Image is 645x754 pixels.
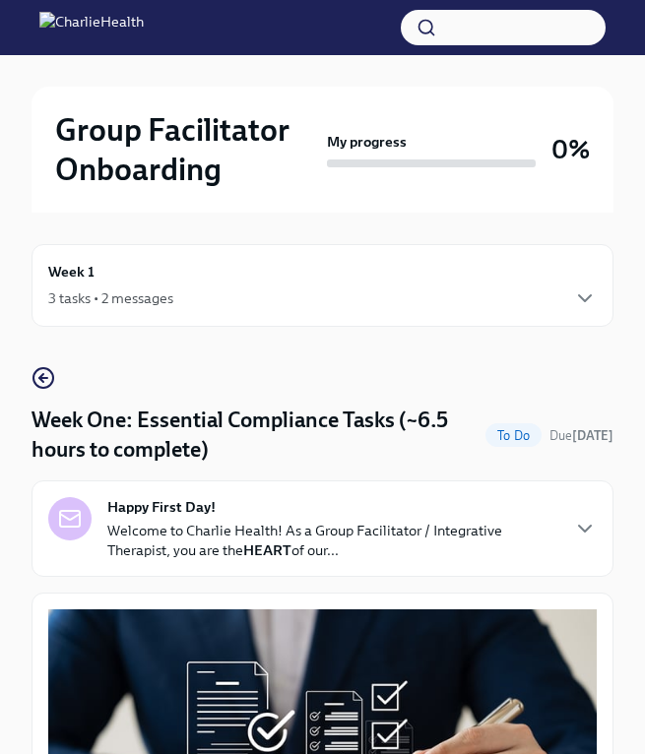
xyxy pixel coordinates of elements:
div: 3 tasks • 2 messages [48,288,173,308]
h6: Week 1 [48,261,95,283]
strong: Happy First Day! [107,497,216,517]
strong: My progress [327,132,407,152]
strong: HEART [243,541,291,559]
strong: [DATE] [572,428,613,443]
span: Due [549,428,613,443]
h2: Group Facilitator Onboarding [55,110,319,189]
h4: Week One: Essential Compliance Tasks (~6.5 hours to complete) [32,406,478,465]
span: September 29th, 2025 10:00 [549,426,613,445]
img: CharlieHealth [39,12,144,43]
p: Welcome to Charlie Health! As a Group Facilitator / Integrative Therapist, you are the of our... [107,521,557,560]
span: To Do [485,428,542,443]
h3: 0% [551,132,590,167]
